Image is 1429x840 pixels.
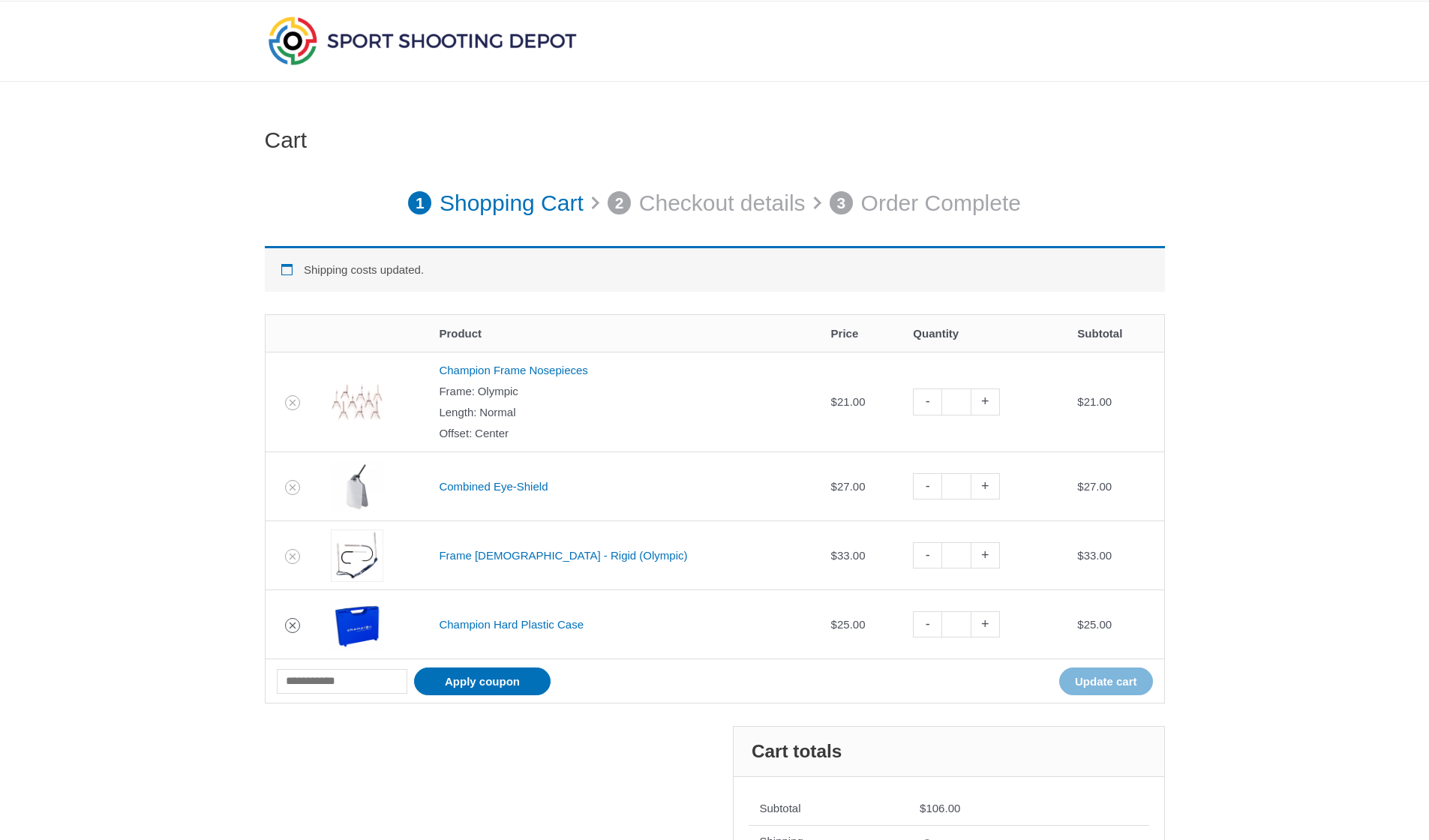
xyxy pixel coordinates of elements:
a: + [971,388,1000,415]
img: Frame Temples [331,529,383,582]
span: $ [920,802,926,814]
dt: Length: [439,402,476,423]
a: Champion Frame Nosepieces [439,364,587,376]
dt: Frame: [439,381,475,402]
th: Subtotal [749,792,909,825]
bdi: 25.00 [1077,618,1112,631]
a: - [913,611,941,637]
a: + [971,473,1000,499]
a: - [913,388,941,415]
p: Olympic [439,381,808,402]
p: Normal [439,402,808,423]
input: Product quantity [941,473,971,499]
a: Remove Champion Frame Nosepieces from cart [285,395,300,410]
input: Product quantity [941,542,971,568]
input: Product quantity [941,388,971,415]
input: Product quantity [941,611,971,637]
span: $ [831,395,837,408]
img: Champion Frame Nosepiece [331,376,383,428]
span: $ [1077,549,1083,562]
span: 1 [408,191,432,215]
a: Champion Hard Plastic Case [439,618,584,631]
span: $ [831,549,837,562]
bdi: 27.00 [1077,480,1112,493]
a: - [913,473,941,499]
bdi: 33.00 [831,549,866,562]
button: Update cart [1059,667,1153,695]
p: Checkout details [639,182,806,224]
button: Apply coupon [414,667,551,695]
th: Subtotal [1066,315,1163,352]
p: Center [439,423,808,444]
a: 1 Shopping Cart [408,182,584,224]
bdi: 106.00 [920,802,960,814]
span: $ [831,480,837,493]
th: Quantity [902,315,1066,352]
bdi: 27.00 [831,480,866,493]
span: 2 [608,191,632,215]
img: Sport Shooting Depot [265,13,580,68]
th: Product [428,315,819,352]
a: - [913,542,941,568]
p: Shopping Cart [440,182,584,224]
span: $ [1077,618,1083,631]
span: $ [1077,480,1083,493]
bdi: 21.00 [831,395,866,408]
a: + [971,611,1000,637]
bdi: 25.00 [831,618,866,631]
a: Frame [DEMOGRAPHIC_DATA] - Rigid (Olympic) [439,549,687,562]
dt: Offset: [439,423,472,444]
bdi: 33.00 [1077,549,1112,562]
a: Remove Champion Hard Plastic Case from cart [285,618,300,633]
img: Combined Eye-Shield [331,460,383,513]
bdi: 21.00 [1077,395,1112,408]
th: Price [820,315,902,352]
span: $ [831,618,837,631]
h2: Cart totals [734,727,1164,777]
h1: Cart [265,127,1165,154]
a: Remove Combined Eye-Shield from cart [285,480,300,495]
a: 2 Checkout details [608,182,806,224]
a: + [971,542,1000,568]
img: Champion Hard Plastic Case [331,598,383,651]
span: $ [1077,395,1083,408]
div: Shipping costs updated. [265,246,1165,292]
a: Remove Frame Temples - Rigid (Olympic) from cart [285,549,300,564]
a: Combined Eye-Shield [439,480,548,493]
